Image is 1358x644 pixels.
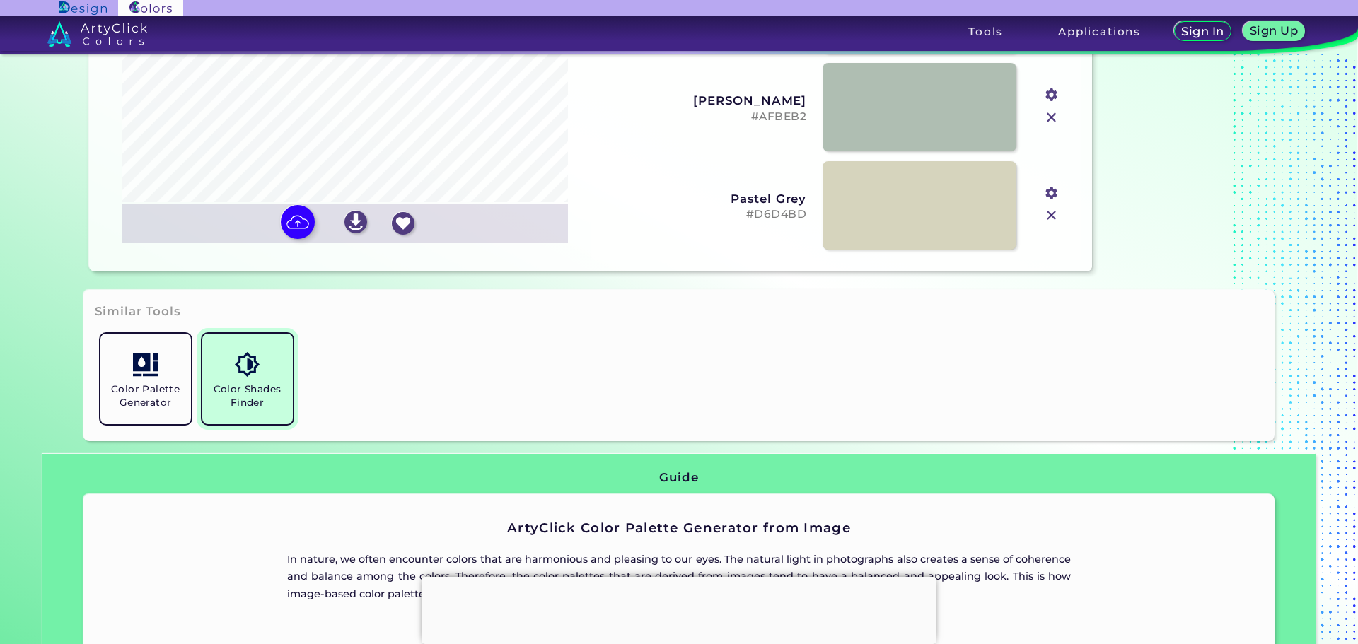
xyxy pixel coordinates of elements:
[106,382,185,409] h5: Color Palette Generator
[197,328,298,430] a: Color Shades Finder
[287,519,1072,537] h2: ArtyClick Color Palette Generator from Image
[1043,206,1061,225] img: icon_close.svg
[287,607,1072,624] p: Steps
[1181,25,1224,37] h5: Sign In
[281,205,315,239] img: icon picture
[422,577,936,640] iframe: Advertisement
[602,93,807,107] h3: [PERSON_NAME]
[95,303,181,320] h3: Similar Tools
[95,328,197,430] a: Color Palette Generator
[47,21,147,47] img: logo_artyclick_colors_white.svg
[1174,22,1231,42] a: Sign In
[392,212,414,235] img: icon_favourite_white.svg
[59,1,106,15] img: ArtyClick Design logo
[235,352,260,377] img: icon_color_shades.svg
[1043,108,1061,127] img: icon_close.svg
[133,352,158,377] img: icon_col_pal_col.svg
[602,110,807,124] h5: #AFBEB2
[287,551,1072,602] p: In nature, we often encounter colors that are harmonious and pleasing to our eyes. The natural li...
[344,211,367,233] img: icon_download_white.svg
[1058,26,1141,37] h3: Applications
[1243,22,1305,42] a: Sign Up
[602,208,807,221] h5: #D6D4BD
[208,382,287,409] h5: Color Shades Finder
[1250,25,1298,36] h5: Sign Up
[602,192,807,206] h3: Pastel Grey
[659,469,698,486] h3: Guide
[968,26,1003,37] h3: Tools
